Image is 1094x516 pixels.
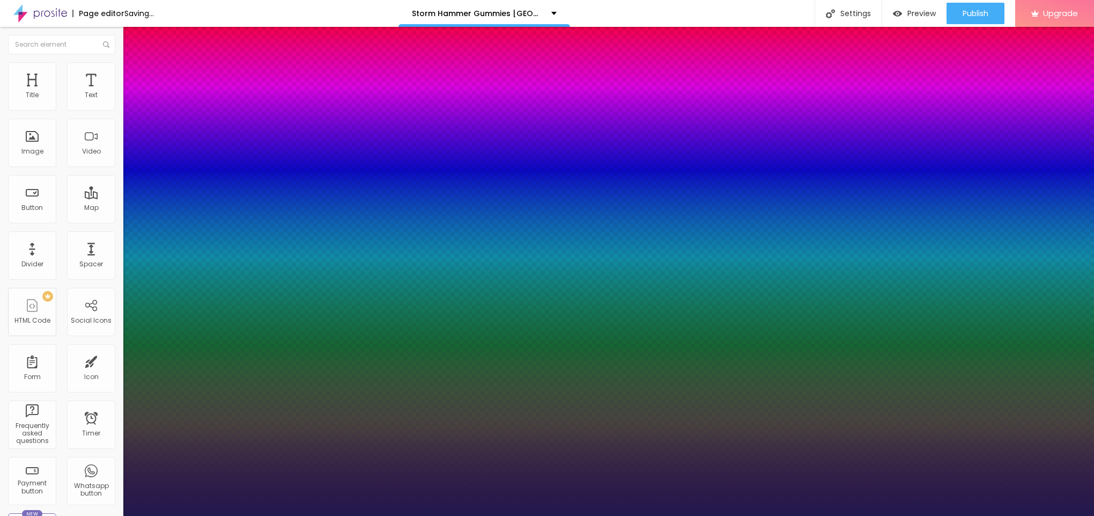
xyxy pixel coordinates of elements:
div: Timer [82,430,100,437]
div: Whatsapp button [70,482,112,498]
div: Page editor [72,10,124,17]
div: Image [21,148,43,155]
button: Publish [947,3,1004,24]
img: Icone [826,9,835,18]
div: Payment button [11,479,53,495]
div: Map [84,204,99,212]
div: Icon [84,373,99,381]
div: Divider [21,260,43,268]
div: Form [24,373,41,381]
div: Spacer [79,260,103,268]
img: Icone [103,41,109,48]
span: Publish [963,9,988,18]
span: Upgrade [1043,9,1078,18]
div: Saving... [124,10,154,17]
button: Preview [882,3,947,24]
img: view-1.svg [893,9,902,18]
input: Search element [8,35,115,54]
p: Storm Hammer Gummies [GEOGRAPHIC_DATA] [412,10,543,17]
div: HTML Code [14,317,50,324]
div: Social Icons [71,317,112,324]
div: Text [85,91,98,99]
span: Preview [907,9,936,18]
div: Video [82,148,101,155]
div: Title [26,91,39,99]
div: Button [21,204,43,212]
div: Frequently asked questions [11,422,53,445]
